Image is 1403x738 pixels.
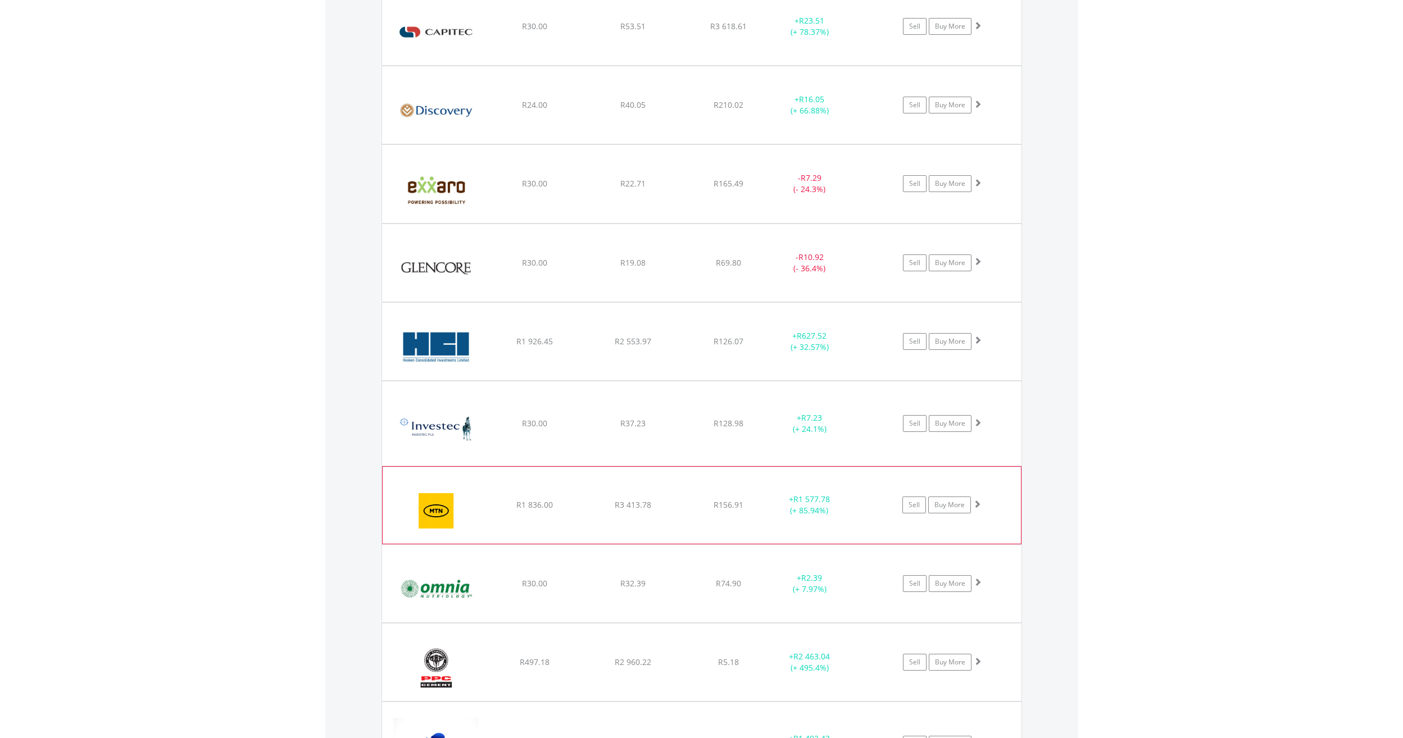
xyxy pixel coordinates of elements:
[714,99,743,110] span: R210.02
[388,395,484,463] img: EQU.ZA.INP.png
[768,651,852,673] div: + (+ 495.4%)
[903,654,927,671] a: Sell
[797,330,827,341] span: R627.52
[801,172,821,183] span: R7.29
[516,499,553,510] span: R1 836.00
[902,496,926,513] a: Sell
[714,418,743,429] span: R128.98
[929,333,971,350] a: Buy More
[388,317,484,377] img: EQU.ZA.HCI.png
[520,657,550,667] span: R497.18
[903,575,927,592] a: Sell
[516,336,553,347] span: R1 926.45
[768,572,852,595] div: + (+ 7.97%)
[903,175,927,192] a: Sell
[714,499,743,510] span: R156.91
[388,159,484,220] img: EQU.ZA.EXX.png
[710,21,747,31] span: R3 618.61
[388,637,484,698] img: EQU.ZA.PPC.png
[620,578,646,589] span: R32.39
[768,330,852,353] div: + (+ 32.57%)
[620,257,646,268] span: R19.08
[620,99,646,110] span: R40.05
[714,336,743,347] span: R126.07
[793,651,830,662] span: R2 463.04
[615,336,651,347] span: R2 553.97
[768,252,852,274] div: - (- 36.4%)
[615,499,651,510] span: R3 413.78
[799,94,824,104] span: R16.05
[768,94,852,116] div: + (+ 66.88%)
[929,254,971,271] a: Buy More
[388,238,484,299] img: EQU.ZA.GLN.png
[929,175,971,192] a: Buy More
[793,494,830,504] span: R1 577.78
[620,178,646,189] span: R22.71
[801,412,822,423] span: R7.23
[798,252,824,262] span: R10.92
[620,418,646,429] span: R37.23
[388,2,484,62] img: EQU.ZA.CPI.png
[767,494,851,516] div: + (+ 85.94%)
[522,578,547,589] span: R30.00
[714,178,743,189] span: R165.49
[903,18,927,35] a: Sell
[388,559,484,619] img: EQU.ZA.OMN.png
[929,97,971,113] a: Buy More
[799,15,824,26] span: R23.51
[929,575,971,592] a: Buy More
[522,99,547,110] span: R24.00
[522,178,547,189] span: R30.00
[903,333,927,350] a: Sell
[522,21,547,31] span: R30.00
[903,254,927,271] a: Sell
[615,657,651,667] span: R2 960.22
[522,257,547,268] span: R30.00
[716,578,741,589] span: R74.90
[929,654,971,671] a: Buy More
[716,257,741,268] span: R69.80
[768,15,852,38] div: + (+ 78.37%)
[929,415,971,432] a: Buy More
[903,415,927,432] a: Sell
[388,481,485,540] img: EQU.ZA.MTN.png
[620,21,646,31] span: R53.51
[929,18,971,35] a: Buy More
[768,172,852,195] div: - (- 24.3%)
[768,412,852,435] div: + (+ 24.1%)
[522,418,547,429] span: R30.00
[718,657,739,667] span: R5.18
[928,496,971,513] a: Buy More
[903,97,927,113] a: Sell
[801,572,822,583] span: R2.39
[388,80,484,141] img: EQU.ZA.DSY.png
